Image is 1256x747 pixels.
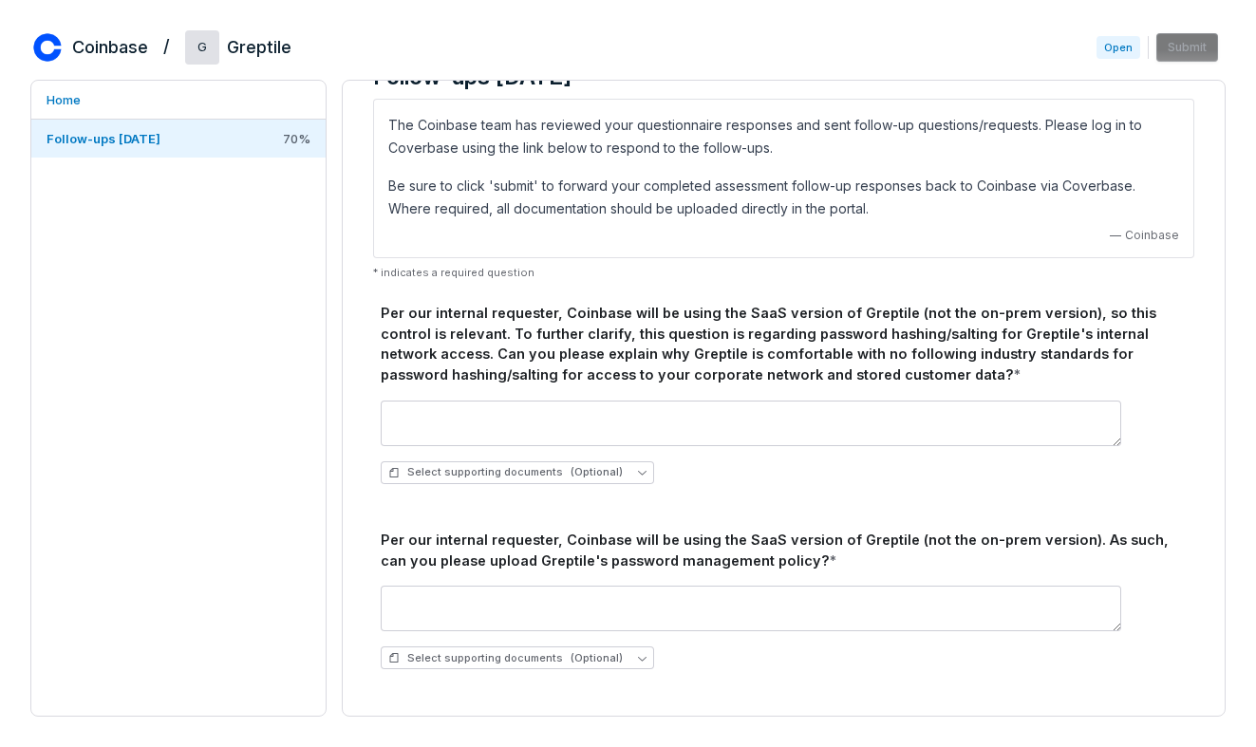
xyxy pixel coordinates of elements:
div: Per our internal requester, Coinbase will be using the SaaS version of Greptile (not the on-prem ... [381,303,1187,385]
a: Follow-ups [DATE]70% [31,120,326,158]
span: Open [1097,36,1140,59]
p: The Coinbase team has reviewed your questionnaire responses and sent follow-up questions/requests... [388,114,1179,159]
span: Coinbase [1125,228,1179,243]
span: Select supporting documents [388,465,623,479]
span: (Optional) [571,651,623,665]
h2: / [163,30,170,59]
span: Select supporting documents [388,651,623,665]
h2: Coinbase [72,35,148,60]
div: Per our internal requester, Coinbase will be using the SaaS version of Greptile (not the on-prem ... [381,530,1187,571]
span: Follow-ups [DATE] [47,131,160,146]
span: 70 % [283,130,310,147]
span: (Optional) [571,465,623,479]
p: Be sure to click 'submit' to forward your completed assessment follow-up responses back to Coinba... [388,175,1179,220]
h2: Greptile [227,35,291,60]
p: * indicates a required question [373,266,1194,280]
a: Home [31,81,326,119]
span: — [1110,228,1121,243]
